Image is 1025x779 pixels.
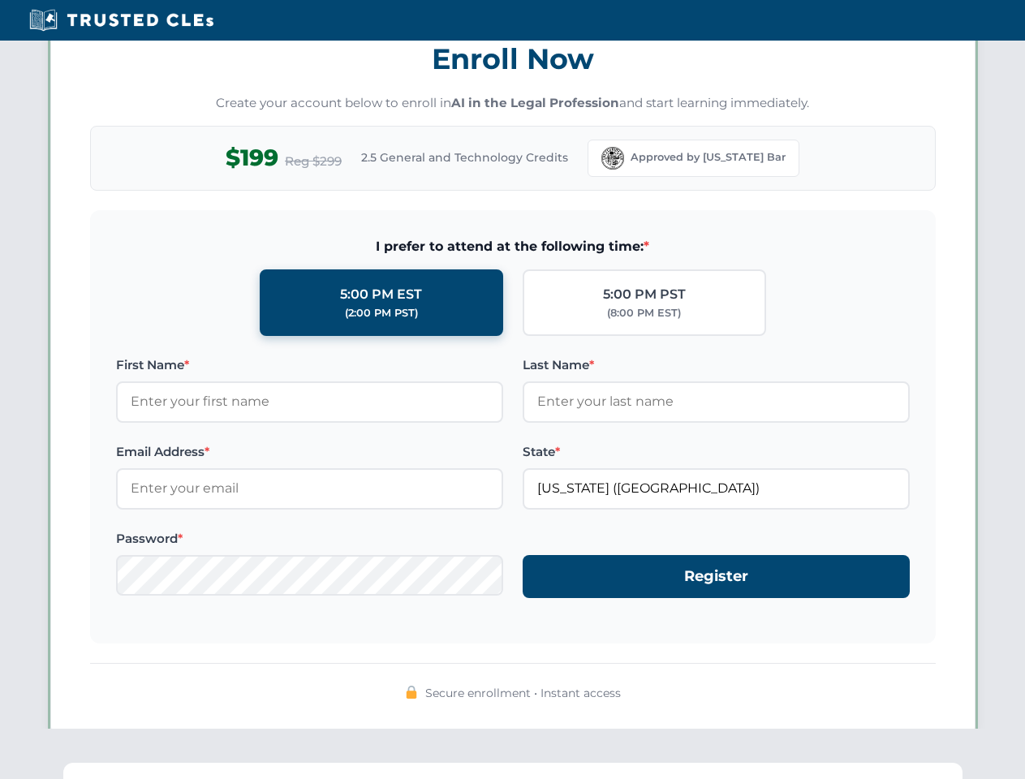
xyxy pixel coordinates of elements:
[24,8,218,32] img: Trusted CLEs
[607,305,681,321] div: (8:00 PM EST)
[340,284,422,305] div: 5:00 PM EST
[601,147,624,170] img: Florida Bar
[116,355,503,375] label: First Name
[90,94,936,113] p: Create your account below to enroll in and start learning immediately.
[90,33,936,84] h3: Enroll Now
[361,148,568,166] span: 2.5 General and Technology Credits
[116,442,503,462] label: Email Address
[523,555,910,598] button: Register
[345,305,418,321] div: (2:00 PM PST)
[523,468,910,509] input: Florida (FL)
[523,442,910,462] label: State
[603,284,686,305] div: 5:00 PM PST
[451,95,619,110] strong: AI in the Legal Profession
[405,686,418,699] img: 🔒
[116,236,910,257] span: I prefer to attend at the following time:
[226,140,278,176] span: $199
[425,684,621,702] span: Secure enrollment • Instant access
[116,381,503,422] input: Enter your first name
[523,381,910,422] input: Enter your last name
[631,149,786,166] span: Approved by [US_STATE] Bar
[285,152,342,171] span: Reg $299
[523,355,910,375] label: Last Name
[116,468,503,509] input: Enter your email
[116,529,503,549] label: Password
